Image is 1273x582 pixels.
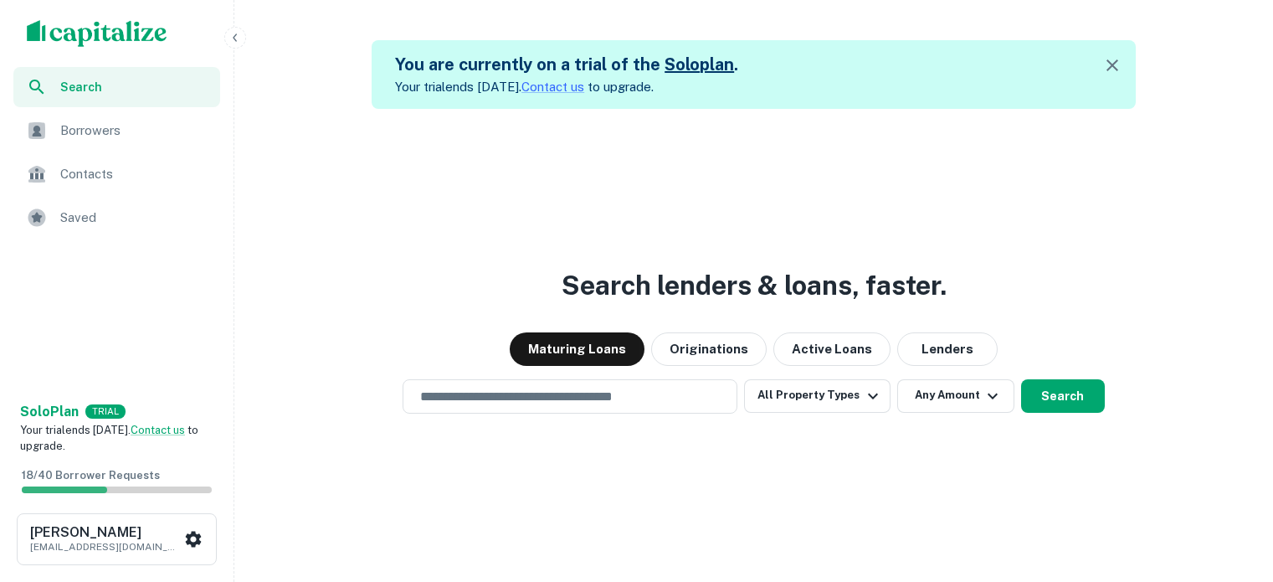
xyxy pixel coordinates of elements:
button: All Property Types [744,379,890,413]
span: Your trial ends [DATE]. to upgrade. [20,424,198,453]
h6: [PERSON_NAME] [30,526,181,539]
span: Saved [60,208,210,228]
button: Originations [651,332,767,366]
div: TRIAL [85,404,126,419]
a: Saved [13,198,220,238]
iframe: Chat Widget [1189,448,1273,528]
a: Soloplan [665,54,734,75]
button: Active Loans [773,332,891,366]
a: Contacts [13,154,220,194]
h3: Search lenders & loans, faster. [562,265,947,306]
a: SoloPlan [20,402,79,422]
button: Maturing Loans [510,332,644,366]
a: Search [13,67,220,107]
span: Search [60,78,210,96]
button: [PERSON_NAME][EMAIL_ADDRESS][DOMAIN_NAME] [17,513,217,565]
button: Any Amount [897,379,1014,413]
a: Contact us [131,424,185,436]
strong: Solo Plan [20,404,79,420]
span: 18 / 40 Borrower Requests [22,469,160,482]
a: Contact us [521,80,584,94]
img: capitalize-logo.png [27,20,167,47]
span: Borrowers [60,121,210,141]
p: Your trial ends [DATE]. to upgrade. [395,77,738,97]
button: Lenders [897,332,998,366]
span: Contacts [60,164,210,184]
h5: You are currently on a trial of the . [395,52,738,77]
button: Search [1021,379,1105,413]
a: Borrowers [13,111,220,151]
p: [EMAIL_ADDRESS][DOMAIN_NAME] [30,539,181,554]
